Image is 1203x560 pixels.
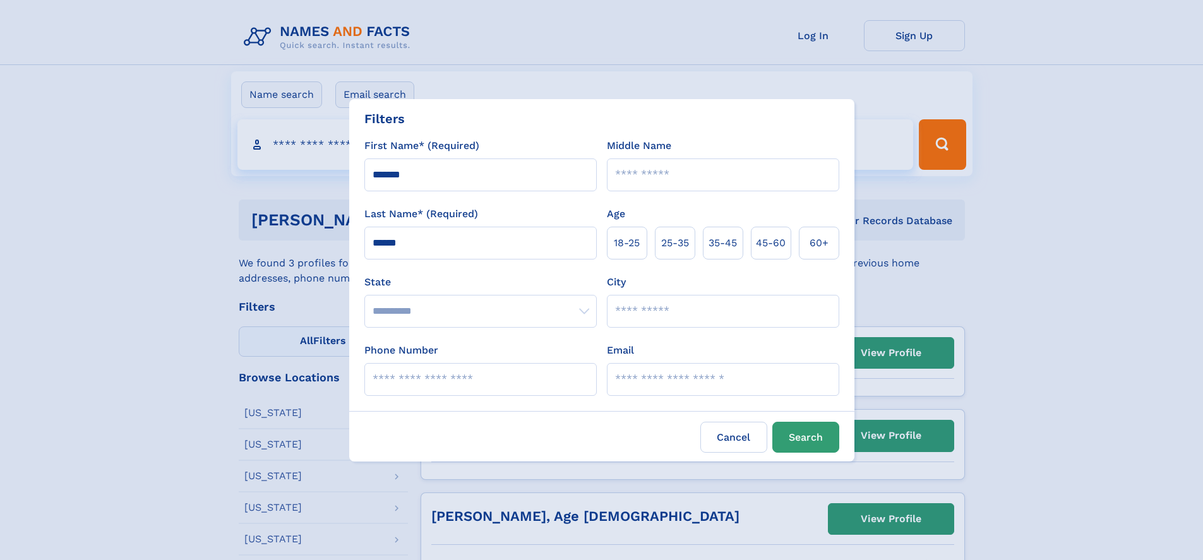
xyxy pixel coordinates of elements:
[614,235,640,251] span: 18‑25
[772,422,839,453] button: Search
[364,343,438,358] label: Phone Number
[364,275,597,290] label: State
[700,422,767,453] label: Cancel
[364,138,479,153] label: First Name* (Required)
[607,206,625,222] label: Age
[756,235,786,251] span: 45‑60
[661,235,689,251] span: 25‑35
[364,206,478,222] label: Last Name* (Required)
[607,138,671,153] label: Middle Name
[607,275,626,290] label: City
[364,109,405,128] div: Filters
[709,235,737,251] span: 35‑45
[607,343,634,358] label: Email
[810,235,829,251] span: 60+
